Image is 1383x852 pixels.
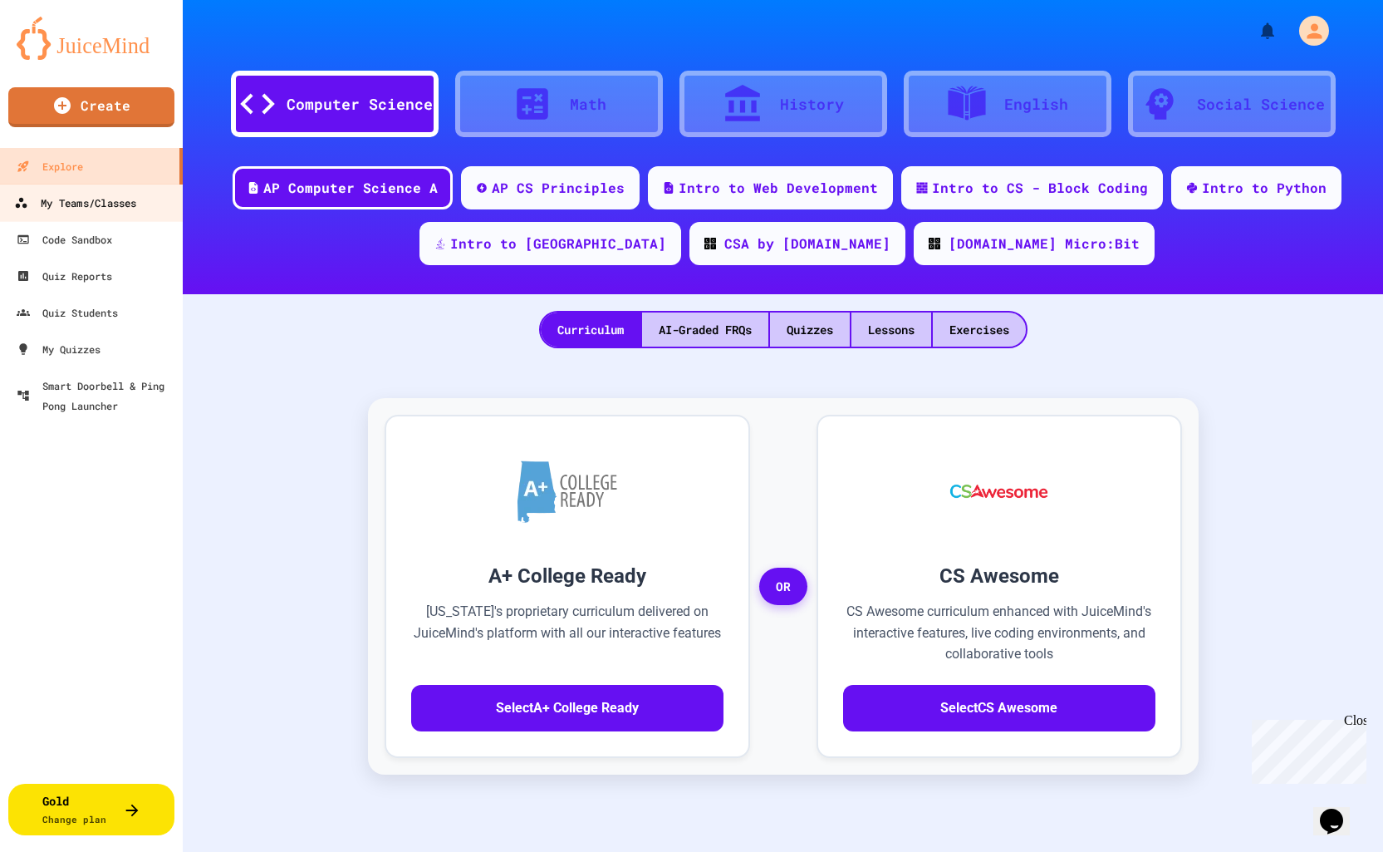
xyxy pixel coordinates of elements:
[1227,17,1282,45] div: My Notifications
[932,178,1148,198] div: Intro to CS - Block Coding
[42,813,106,825] span: Change plan
[1197,93,1325,116] div: Social Science
[949,234,1140,254] div: [DOMAIN_NAME] Micro:Bit
[411,685,723,731] button: SelectA+ College Ready
[929,238,940,249] img: CODE_logo_RGB.png
[17,303,118,323] div: Quiz Students
[1202,178,1327,198] div: Intro to Python
[541,313,640,347] div: Curriculum
[843,561,1155,591] h3: CS Awesome
[570,93,606,116] div: Math
[770,313,850,347] div: Quizzes
[263,178,438,198] div: AP Computer Science A
[1282,12,1333,50] div: My Account
[934,441,1064,541] img: CS Awesome
[492,178,625,198] div: AP CS Principles
[450,234,666,254] div: Intro to [GEOGRAPHIC_DATA]
[843,601,1155,665] p: CS Awesome curriculum enhanced with JuiceMind's interactive features, live coding environments, a...
[843,685,1155,731] button: SelectCS Awesome
[1245,713,1366,784] iframe: chat widget
[1004,93,1068,116] div: English
[642,313,768,347] div: AI-Graded FRQs
[851,313,931,347] div: Lessons
[679,178,878,198] div: Intro to Web Development
[759,568,807,606] span: OR
[517,460,617,523] img: A+ College Ready
[17,376,176,416] div: Smart Doorbell & Ping Pong Launcher
[17,339,101,359] div: My Quizzes
[14,193,136,214] div: My Teams/Classes
[411,601,723,665] p: [US_STATE]'s proprietary curriculum delivered on JuiceMind's platform with all our interactive fe...
[8,784,174,835] button: GoldChange plan
[780,93,844,116] div: History
[411,561,723,591] h3: A+ College Ready
[724,234,890,254] div: CSA by [DOMAIN_NAME]
[287,93,433,116] div: Computer Science
[17,17,166,60] img: logo-orange.svg
[42,792,106,827] div: Gold
[1313,786,1366,835] iframe: chat widget
[7,7,115,106] div: Chat with us now!Close
[704,238,716,249] img: CODE_logo_RGB.png
[17,229,112,249] div: Code Sandbox
[8,87,174,127] a: Create
[17,156,83,176] div: Explore
[933,313,1026,347] div: Exercises
[17,266,112,286] div: Quiz Reports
